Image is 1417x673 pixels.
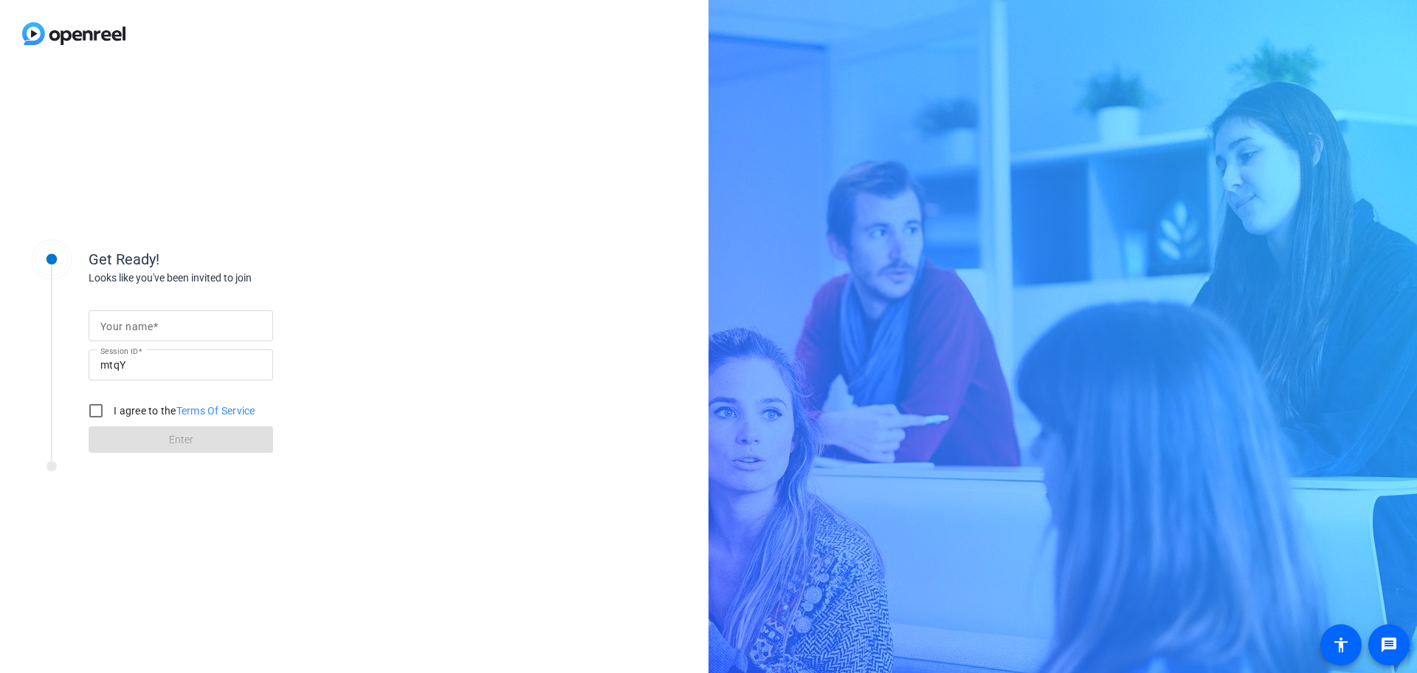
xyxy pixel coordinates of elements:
[111,403,255,418] label: I agree to the
[100,321,153,332] mat-label: Your name
[89,248,384,270] div: Get Ready!
[100,346,138,355] mat-label: Session ID
[176,405,255,417] a: Terms Of Service
[1380,636,1398,654] mat-icon: message
[89,270,384,286] div: Looks like you've been invited to join
[1332,636,1350,654] mat-icon: accessibility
